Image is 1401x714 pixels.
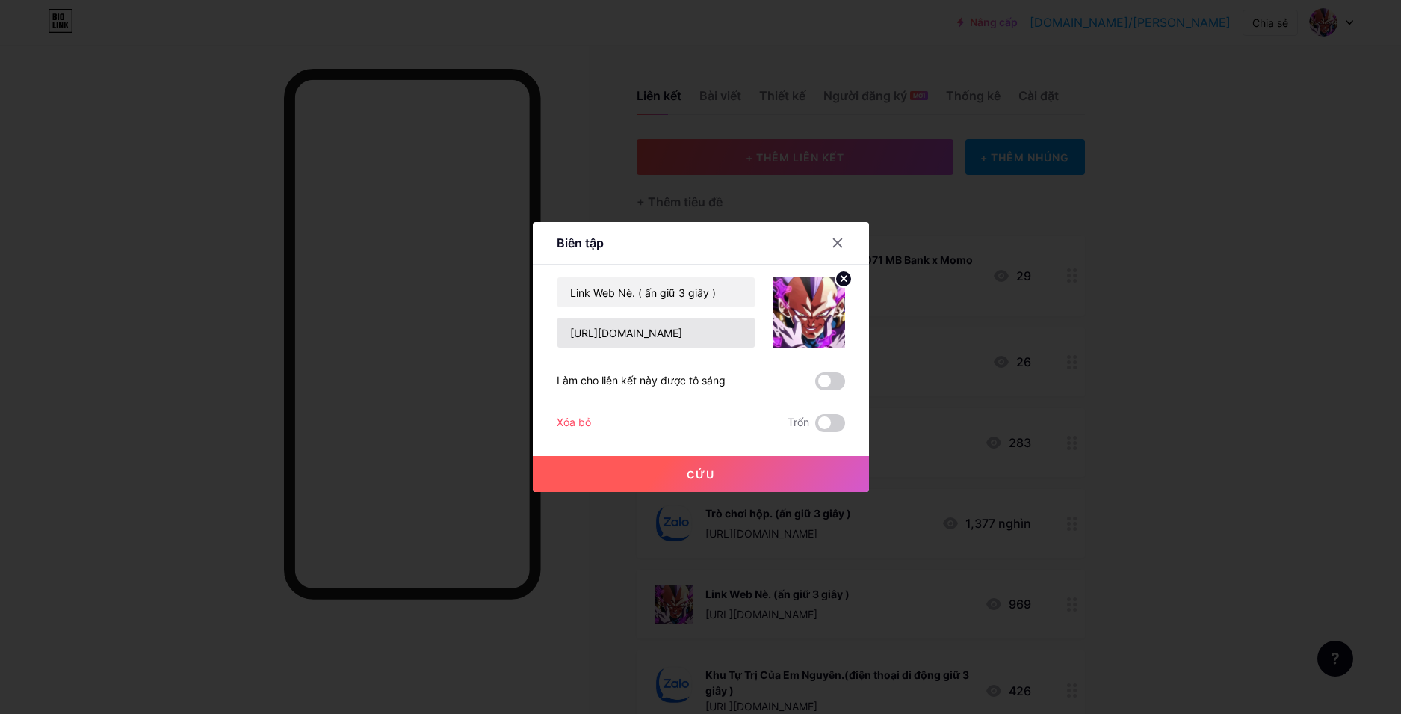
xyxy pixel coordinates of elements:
font: Trốn [788,416,809,428]
font: Làm cho liên kết này được tô sáng [557,374,726,387]
img: liên kết_hình thu nhỏ [773,277,845,348]
font: Cứu [687,468,715,481]
input: Tiêu đề [557,277,755,307]
input: URL [557,318,755,348]
font: Xóa bỏ [557,416,591,428]
font: Biên tập [557,236,604,250]
button: Cứu [533,456,869,492]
